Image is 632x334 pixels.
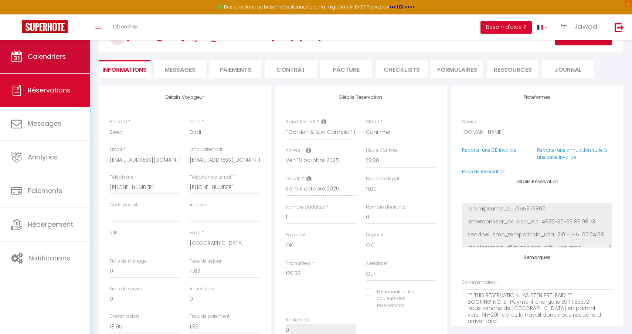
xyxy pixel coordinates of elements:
[366,232,383,239] label: Deposit
[574,22,598,31] span: Jawad
[107,14,144,40] a: Chercher
[462,168,506,175] a: Page de réservation
[110,202,137,209] label: Code postal
[22,20,68,33] img: Super Booking
[376,60,428,78] li: CHECKLISTS
[28,220,73,229] span: Hébergement
[366,118,379,125] label: Statut
[389,4,415,10] a: >>> ICI <<<<
[265,60,317,78] li: Contrat
[190,202,207,209] label: Adresse
[110,258,147,265] label: Frais de ménage
[558,21,570,32] img: ...
[99,60,150,78] li: Informations
[110,95,260,100] h4: Détails Voyageur
[462,147,516,153] a: Reporter une CB invalide
[28,186,62,195] span: Paiements
[110,313,139,320] label: Commission
[110,146,122,153] label: Email
[28,119,61,128] span: Messages
[487,60,538,78] li: Ressources
[164,65,196,74] span: Messages
[462,279,498,286] label: Commentaires
[373,289,427,310] label: Personnaliser les couleurs des réservations
[190,174,234,181] label: Téléphone alternatif
[113,23,138,30] span: Chercher
[210,60,261,78] li: Paiements
[286,118,316,125] label: Appartement
[537,147,607,160] a: Reporter une annulation suite à une carte invalide
[366,147,398,154] label: Heure d'arrivée
[110,286,143,293] label: Frais de service
[366,204,405,211] label: Nombre d'enfants
[462,255,612,260] h4: Remarques
[28,253,70,263] span: Notifications
[190,229,200,236] label: Pays
[366,260,388,267] label: A relancer
[110,229,119,236] label: Ville
[190,118,200,125] label: Nom
[366,175,401,182] label: Heure de départ
[462,95,612,100] h4: Plateformes
[28,52,66,61] span: Calendriers
[286,317,310,324] label: Restant dû
[190,286,214,293] label: Autres frais
[190,146,222,153] label: Email alternatif
[431,60,483,78] li: FORMULAIRES
[110,174,133,181] label: Téléphone
[553,14,607,40] a: ... Jawad
[286,232,306,239] label: Payment
[320,60,372,78] li: Facture
[28,85,71,95] span: Réservations
[286,260,310,267] label: Prix nuitées
[480,21,532,34] button: Besoin d'aide ?
[615,23,624,32] img: logout
[110,118,127,125] label: Prénom
[462,118,478,125] label: Source
[286,95,436,100] h4: Détails Réservation
[28,152,58,162] span: Analytics
[286,175,301,182] label: Départ
[190,258,221,265] label: Taxe de séjour
[286,204,325,211] label: Nombre d'adultes
[286,147,300,154] label: Arrivée
[542,60,594,78] li: Journal
[190,313,230,320] label: Frais de paiement
[462,179,612,184] h4: Détails Réservation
